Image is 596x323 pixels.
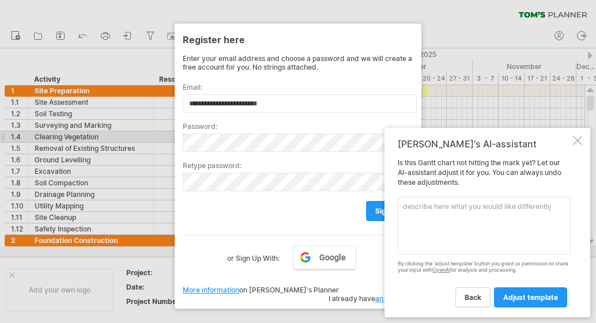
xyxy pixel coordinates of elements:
[183,29,413,50] div: Register here
[494,287,567,307] a: adjust template
[183,83,413,92] label: Email:
[183,286,339,294] span: on [PERSON_NAME]'s Planner
[398,261,571,273] div: By clicking the 'adjust template' button you grant us permission to share your input with for ana...
[375,207,401,215] span: sign up
[398,158,571,307] div: Is this Gantt chart not hitting the mark yet? Let our AI-assistant adjust it for you. You can alw...
[319,253,346,262] span: Google
[398,138,571,150] div: [PERSON_NAME]'s AI-assistant
[183,286,239,294] a: More information
[329,294,413,303] span: I already have .
[503,293,558,302] span: adjust template
[183,122,413,131] label: Password:
[432,267,450,273] a: OpenAI
[455,287,491,307] a: back
[227,245,280,265] label: or Sign Up With:
[366,201,410,221] a: sign up
[465,293,481,302] span: back
[293,245,356,269] a: Google
[183,161,413,170] label: Retype password:
[183,54,413,71] div: Enter your email address and choose a password and we will create a free account for you. No stri...
[375,294,412,303] a: an account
